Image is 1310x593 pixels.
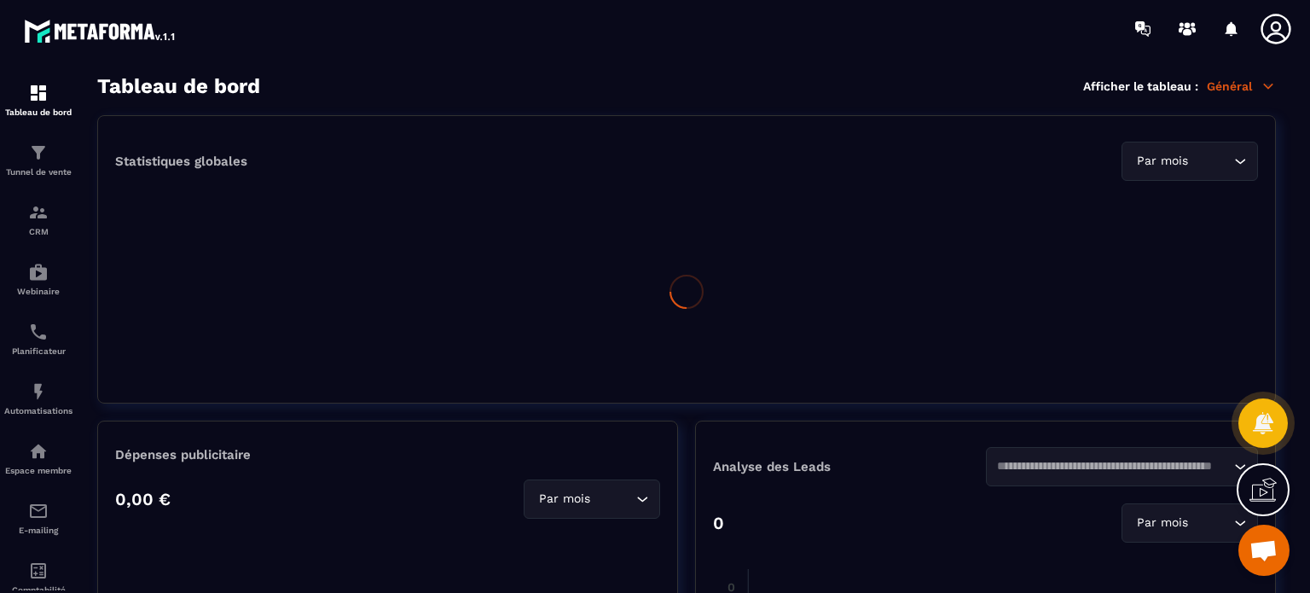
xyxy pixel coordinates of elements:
[4,249,72,309] a: automationsautomationsWebinaire
[4,406,72,416] p: Automatisations
[28,322,49,342] img: scheduler
[4,108,72,117] p: Tableau de bord
[1207,78,1276,94] p: Général
[713,513,724,533] p: 0
[1122,142,1258,181] div: Search for option
[4,346,72,356] p: Planificateur
[97,74,260,98] h3: Tableau de bord
[28,142,49,163] img: formation
[28,501,49,521] img: email
[115,447,660,462] p: Dépenses publicitaire
[4,428,72,488] a: automationsautomationsEspace membre
[4,287,72,296] p: Webinaire
[4,167,72,177] p: Tunnel de vente
[4,70,72,130] a: formationformationTableau de bord
[535,490,594,509] span: Par mois
[986,447,1259,486] div: Search for option
[115,489,171,509] p: 0,00 €
[4,526,72,535] p: E-mailing
[4,309,72,369] a: schedulerschedulerPlanificateur
[28,441,49,462] img: automations
[1083,79,1198,93] p: Afficher le tableau :
[1122,503,1258,543] div: Search for option
[4,130,72,189] a: formationformationTunnel de vente
[524,480,660,519] div: Search for option
[4,466,72,475] p: Espace membre
[28,262,49,282] img: automations
[28,561,49,581] img: accountant
[594,490,632,509] input: Search for option
[24,15,177,46] img: logo
[28,202,49,223] img: formation
[115,154,247,169] p: Statistiques globales
[997,457,1231,476] input: Search for option
[1133,514,1191,532] span: Par mois
[1191,514,1230,532] input: Search for option
[28,83,49,103] img: formation
[28,381,49,402] img: automations
[1191,152,1230,171] input: Search for option
[4,189,72,249] a: formationformationCRM
[4,369,72,428] a: automationsautomationsAutomatisations
[1133,152,1191,171] span: Par mois
[4,488,72,548] a: emailemailE-mailing
[1238,525,1290,576] a: Ouvrir le chat
[4,227,72,236] p: CRM
[713,459,986,474] p: Analyse des Leads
